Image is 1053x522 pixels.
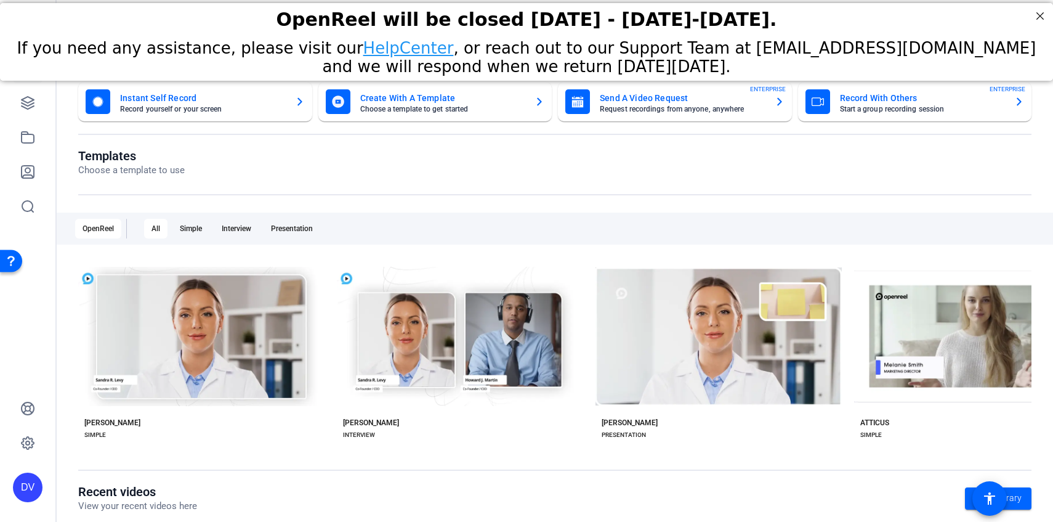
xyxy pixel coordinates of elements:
[84,418,140,428] div: [PERSON_NAME]
[798,82,1032,121] button: Record With OthersStart a group recording sessionENTERPRISE
[602,418,658,428] div: [PERSON_NAME]
[17,36,1036,73] span: If you need any assistance, please visit our , or reach out to our Support Team at [EMAIL_ADDRESS...
[120,91,285,105] mat-card-title: Instant Self Record
[360,91,525,105] mat-card-title: Create With A Template
[860,430,882,440] div: SIMPLE
[982,491,997,506] mat-icon: accessibility
[78,163,185,177] p: Choose a template to use
[360,105,525,113] mat-card-subtitle: Choose a template to get started
[750,84,786,94] span: ENTERPRISE
[172,219,209,239] div: Simple
[78,499,197,513] p: View your recent videos here
[318,82,552,121] button: Create With A TemplateChoose a template to get started
[990,84,1025,94] span: ENTERPRISE
[558,82,792,121] button: Send A Video RequestRequest recordings from anyone, anywhereENTERPRISE
[343,418,399,428] div: [PERSON_NAME]
[214,219,259,239] div: Interview
[144,219,167,239] div: All
[78,484,197,499] h1: Recent videos
[600,91,765,105] mat-card-title: Send A Video Request
[84,430,106,440] div: SIMPLE
[15,6,1038,27] div: OpenReel will be closed [DATE] - [DATE]-[DATE].
[75,219,121,239] div: OpenReel
[78,149,185,163] h1: Templates
[840,105,1005,113] mat-card-subtitle: Start a group recording session
[13,473,42,502] div: DV
[860,418,889,428] div: ATTICUS
[600,105,765,113] mat-card-subtitle: Request recordings from anyone, anywhere
[840,91,1005,105] mat-card-title: Record With Others
[343,430,375,440] div: INTERVIEW
[602,430,646,440] div: PRESENTATION
[78,82,312,121] button: Instant Self RecordRecord yourself or your screen
[120,105,285,113] mat-card-subtitle: Record yourself or your screen
[264,219,320,239] div: Presentation
[965,487,1031,510] a: Go to library
[363,36,454,54] a: HelpCenter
